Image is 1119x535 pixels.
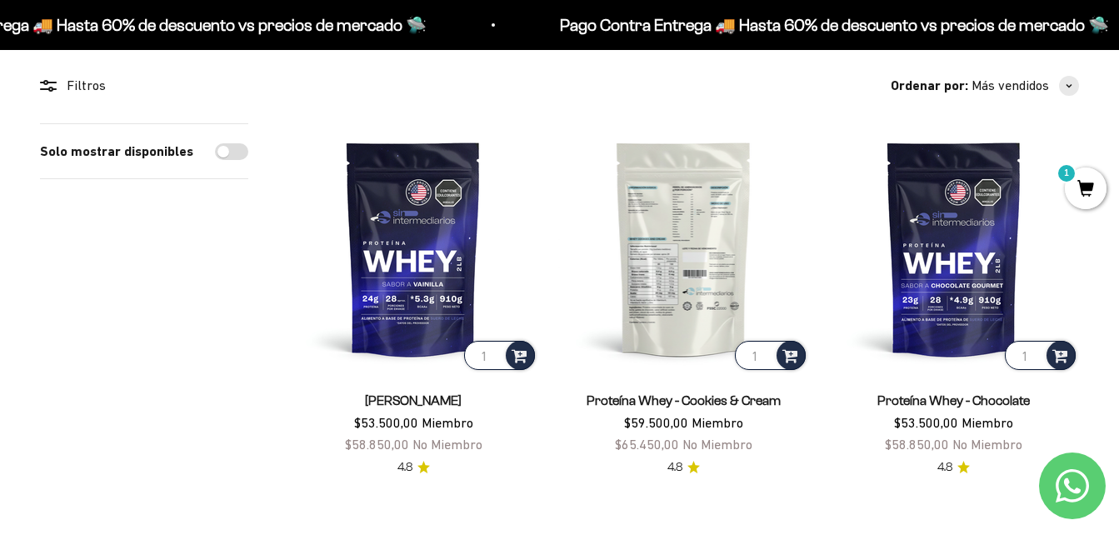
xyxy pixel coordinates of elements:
span: $58.850,00 [885,437,949,452]
p: Pago Contra Entrega 🚚 Hasta 60% de descuento vs precios de mercado 🛸 [557,12,1107,38]
a: 1 [1065,181,1107,199]
img: Proteína Whey - Cookies & Cream [558,123,808,373]
span: Miembro [422,415,473,430]
a: 4.84.8 de 5.0 estrellas [937,458,970,477]
span: Miembro [692,415,743,430]
span: Miembro [962,415,1013,430]
span: No Miembro [682,437,752,452]
a: Proteína Whey - Chocolate [877,393,1030,407]
a: Proteína Whey - Cookies & Cream [587,393,781,407]
span: Más vendidos [972,75,1049,97]
span: $58.850,00 [345,437,409,452]
label: Solo mostrar disponibles [40,141,193,162]
a: 4.84.8 de 5.0 estrellas [667,458,700,477]
span: $65.450,00 [615,437,679,452]
a: 4.84.8 de 5.0 estrellas [397,458,430,477]
span: $59.500,00 [624,415,688,430]
a: [PERSON_NAME] [365,393,462,407]
span: No Miembro [412,437,482,452]
span: $53.500,00 [354,415,418,430]
span: 4.8 [667,458,682,477]
span: 4.8 [937,458,952,477]
div: Filtros [40,75,248,97]
span: 4.8 [397,458,412,477]
mark: 1 [1057,163,1077,183]
span: No Miembro [952,437,1022,452]
span: Ordenar por: [891,75,968,97]
span: $53.500,00 [894,415,958,430]
button: Más vendidos [972,75,1079,97]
